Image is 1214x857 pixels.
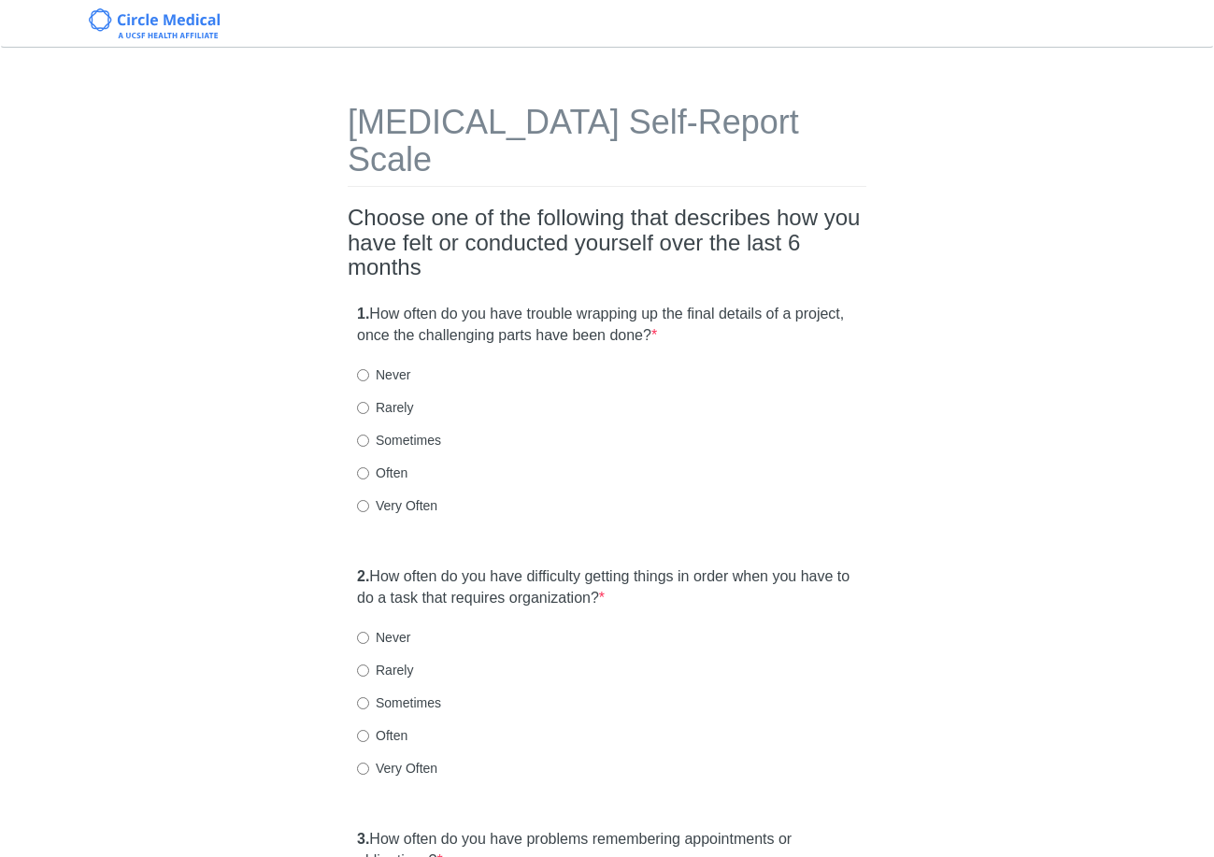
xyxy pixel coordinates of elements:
[357,831,369,847] strong: 3.
[357,664,369,677] input: Rarely
[357,431,441,450] label: Sometimes
[357,726,407,745] label: Often
[357,496,437,515] label: Very Often
[357,763,369,775] input: Very Often
[89,8,221,38] img: Circle Medical Logo
[357,759,437,778] label: Very Often
[357,697,369,709] input: Sometimes
[357,568,369,584] strong: 2.
[357,304,857,347] label: How often do you have trouble wrapping up the final details of a project, once the challenging pa...
[357,398,413,417] label: Rarely
[357,467,369,479] input: Often
[348,104,866,187] h1: [MEDICAL_DATA] Self-Report Scale
[357,661,413,679] label: Rarely
[357,628,410,647] label: Never
[357,632,369,644] input: Never
[357,464,407,482] label: Often
[357,730,369,742] input: Often
[357,365,410,384] label: Never
[357,402,369,414] input: Rarely
[357,306,369,321] strong: 1.
[357,693,441,712] label: Sometimes
[348,206,866,279] h2: Choose one of the following that describes how you have felt or conducted yourself over the last ...
[357,500,369,512] input: Very Often
[357,369,369,381] input: Never
[357,566,857,609] label: How often do you have difficulty getting things in order when you have to do a task that requires...
[357,435,369,447] input: Sometimes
